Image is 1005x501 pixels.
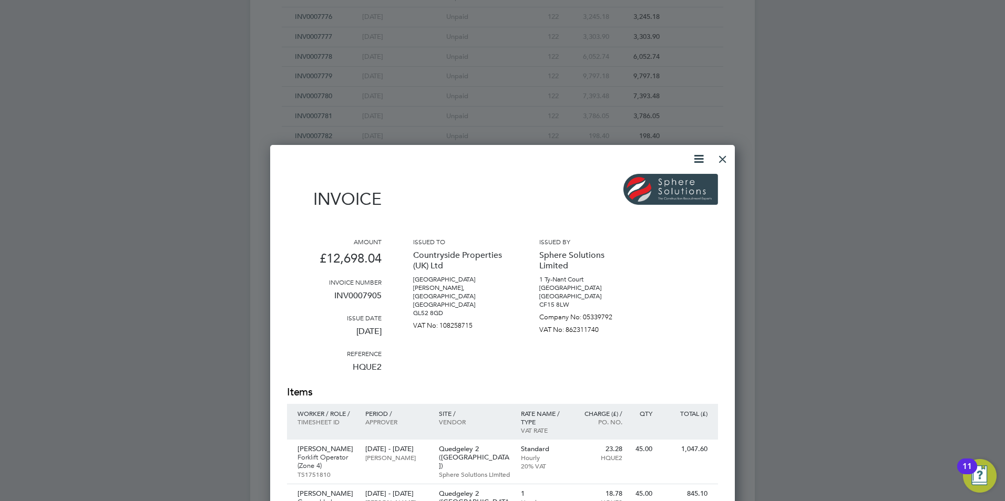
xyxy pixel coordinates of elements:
[413,317,508,330] p: VAT No: 108258715
[287,286,382,314] p: INV0007905
[439,470,510,478] p: Sphere Solutions Limited
[439,417,510,426] p: Vendor
[521,453,567,462] p: Hourly
[413,309,508,317] p: GL52 8GD
[539,309,634,321] p: Company No: 05339792
[963,459,997,493] button: Open Resource Center, 11 new notifications
[633,409,652,417] p: QTY
[298,489,355,498] p: [PERSON_NAME]
[287,385,718,400] h2: Items
[365,489,428,498] p: [DATE] - [DATE]
[298,417,355,426] p: Timesheet ID
[287,322,382,349] p: [DATE]
[577,445,622,453] p: 23.28
[298,470,355,478] p: TS1751810
[521,445,567,453] p: Standard
[413,246,508,275] p: Countryside Properties (UK) Ltd
[623,174,718,205] img: spheresolutions-logo-remittance.png
[439,445,510,470] p: Quedgeley 2 ([GEOGRAPHIC_DATA])
[287,314,382,322] h3: Issue date
[413,275,508,300] p: [GEOGRAPHIC_DATA][PERSON_NAME], [GEOGRAPHIC_DATA]
[663,445,707,453] p: 1,047.60
[633,489,652,498] p: 45.00
[521,462,567,470] p: 20% VAT
[521,489,567,498] p: 1
[287,278,382,286] h3: Invoice number
[577,453,622,462] p: HQUE2
[413,300,508,309] p: [GEOGRAPHIC_DATA]
[663,409,707,417] p: Total (£)
[287,237,382,246] h3: Amount
[521,409,567,426] p: Rate name / type
[539,237,634,246] h3: Issued by
[287,349,382,358] h3: Reference
[539,321,634,334] p: VAT No: 862311740
[633,445,652,453] p: 45.00
[298,445,355,453] p: [PERSON_NAME]
[539,275,634,284] p: 1 Ty-Nant Court
[365,453,428,462] p: [PERSON_NAME]
[287,358,382,385] p: HQUE2
[287,246,382,278] p: £12,698.04
[365,445,428,453] p: [DATE] - [DATE]
[365,409,428,417] p: Period /
[539,300,634,309] p: CF15 8LW
[539,292,634,300] p: [GEOGRAPHIC_DATA]
[577,409,622,417] p: Charge (£) /
[413,237,508,246] h3: Issued to
[577,417,622,426] p: Po. No.
[663,489,707,498] p: 845.10
[365,417,428,426] p: Approver
[962,466,972,480] div: 11
[577,489,622,498] p: 18.78
[298,409,355,417] p: Worker / Role /
[539,284,634,292] p: [GEOGRAPHIC_DATA]
[521,426,567,434] p: VAT rate
[298,453,355,470] p: Forklift Operator (Zone 4)
[439,409,510,417] p: Site /
[287,189,382,209] h1: Invoice
[539,246,634,275] p: Sphere Solutions Limited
